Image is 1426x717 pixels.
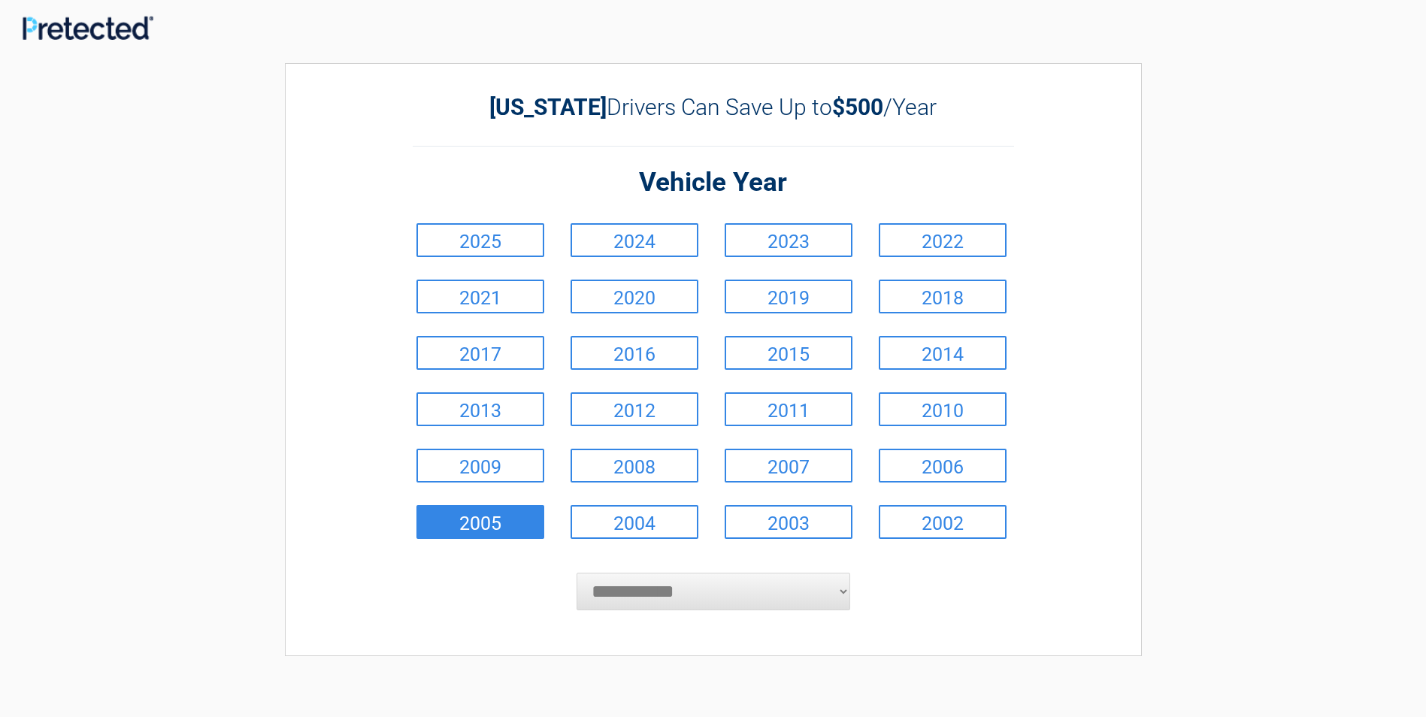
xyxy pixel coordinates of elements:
a: 2025 [416,223,544,257]
b: $500 [832,94,883,120]
a: 2005 [416,505,544,539]
a: 2011 [725,392,852,426]
a: 2007 [725,449,852,483]
a: 2012 [571,392,698,426]
img: Main Logo [23,16,153,39]
a: 2024 [571,223,698,257]
a: 2008 [571,449,698,483]
a: 2006 [879,449,1007,483]
a: 2018 [879,280,1007,313]
a: 2014 [879,336,1007,370]
b: [US_STATE] [489,94,607,120]
a: 2013 [416,392,544,426]
a: 2010 [879,392,1007,426]
a: 2019 [725,280,852,313]
h2: Drivers Can Save Up to /Year [413,94,1014,120]
a: 2015 [725,336,852,370]
a: 2023 [725,223,852,257]
a: 2022 [879,223,1007,257]
a: 2009 [416,449,544,483]
a: 2016 [571,336,698,370]
a: 2002 [879,505,1007,539]
h2: Vehicle Year [413,165,1014,201]
a: 2004 [571,505,698,539]
a: 2020 [571,280,698,313]
a: 2003 [725,505,852,539]
a: 2021 [416,280,544,313]
a: 2017 [416,336,544,370]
